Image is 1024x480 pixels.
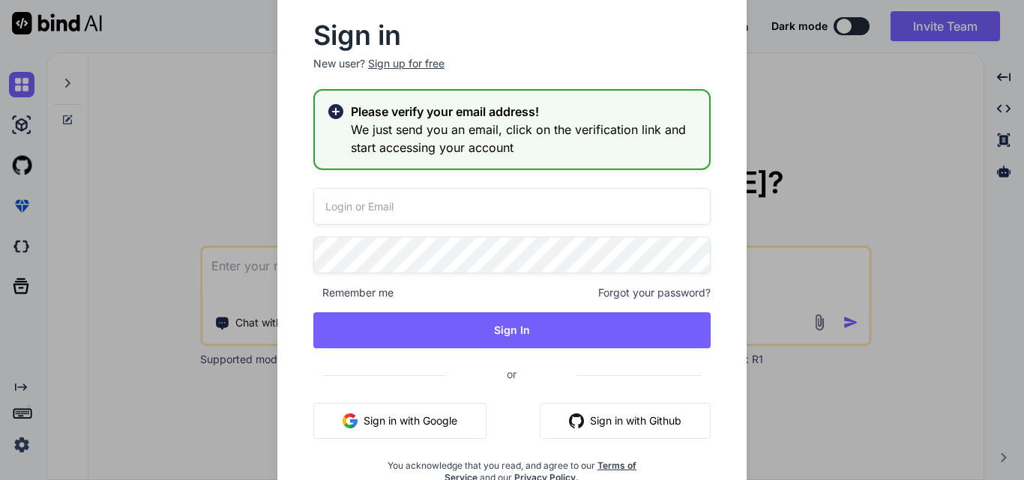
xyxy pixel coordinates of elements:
[343,413,358,428] img: google
[313,23,711,47] h2: Sign in
[313,56,711,89] p: New user?
[540,403,711,439] button: Sign in with Github
[313,285,394,300] span: Remember me
[598,285,711,300] span: Forgot your password?
[368,56,445,71] div: Sign up for free
[313,403,487,439] button: Sign in with Google
[569,413,584,428] img: github
[313,188,711,225] input: Login or Email
[351,121,697,157] h3: We just send you an email, click on the verification link and start accessing your account
[447,356,576,392] span: or
[313,312,711,348] button: Sign In
[351,103,697,121] h2: Please verify your email address!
